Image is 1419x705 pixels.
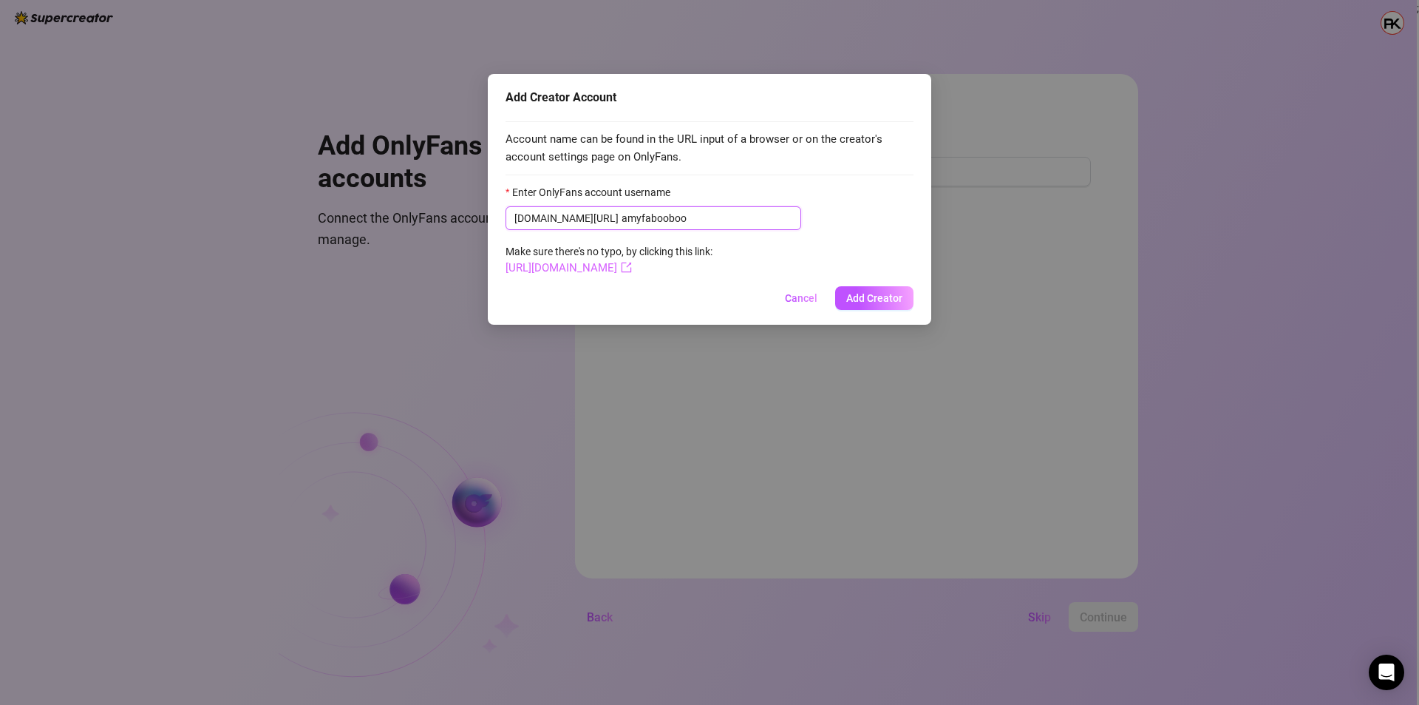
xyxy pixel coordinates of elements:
[622,210,792,226] input: Enter OnlyFans account username
[835,286,913,310] button: Add Creator
[506,184,680,200] label: Enter OnlyFans account username
[506,89,913,107] div: Add Creator Account
[1369,655,1404,690] div: Open Intercom Messenger
[773,286,829,310] button: Cancel
[621,262,632,273] span: export
[506,261,632,274] a: [URL][DOMAIN_NAME]export
[846,292,902,304] span: Add Creator
[514,210,619,226] span: [DOMAIN_NAME][URL]
[506,246,712,274] span: Make sure there's no typo, by clicking this link:
[506,131,913,166] span: Account name can be found in the URL input of a browser or on the creator's account settings page...
[785,292,817,304] span: Cancel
